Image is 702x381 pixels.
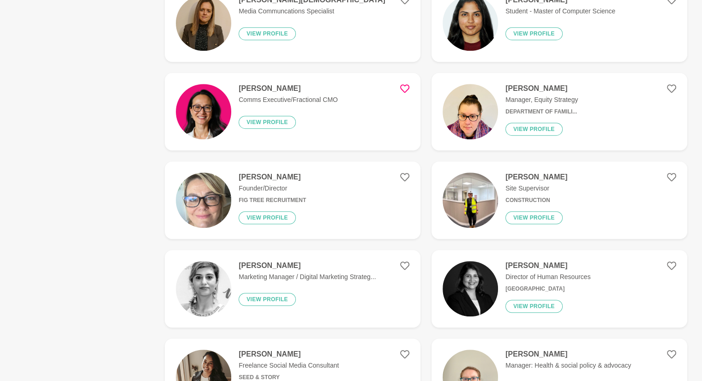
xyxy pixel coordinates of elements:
p: Media Communcations Specialist [239,6,385,16]
h4: [PERSON_NAME] [239,261,376,270]
p: Freelance Social Media Consultant [239,361,339,370]
h4: [PERSON_NAME] [239,350,339,359]
h4: [PERSON_NAME] [505,173,567,182]
img: 7b3cc0223a87537c3b4a72f10851001fa923f5a8-1573x2559.jpg [443,84,498,139]
button: View profile [505,27,563,40]
h4: [PERSON_NAME] [505,84,578,93]
p: Comms Executive/Fractional CMO [239,95,338,105]
img: 3d286c32cee312792e8fce0c17363b2ed4478b67-1080x1080.png [176,84,231,139]
p: Manager: Health & social policy & advocacy [505,361,631,370]
button: View profile [505,211,563,224]
h4: [PERSON_NAME] [505,350,631,359]
a: [PERSON_NAME]Founder/DirectorFig Tree RecruitmentView profile [165,161,420,239]
p: Site Supervisor [505,184,567,193]
p: Marketing Manager / Digital Marketing Strateg... [239,272,376,282]
p: Student - Master of Computer Science [505,6,615,16]
h6: [GEOGRAPHIC_DATA] [505,286,590,292]
p: Founder/Director [239,184,306,193]
button: View profile [505,123,563,136]
a: [PERSON_NAME]Manager, Equity StrategyDepartment of Famili...View profile [432,73,687,150]
button: View profile [239,293,296,306]
a: [PERSON_NAME]Director of Human Resources[GEOGRAPHIC_DATA]View profile [432,250,687,327]
h6: Fig Tree Recruitment [239,197,306,204]
a: [PERSON_NAME]Site SupervisorConstructionView profile [432,161,687,239]
img: 8275b69c5e878cd6dd4933b691afbf0de9073a61-764x1037.jpg [176,173,231,228]
button: View profile [505,300,563,313]
p: Director of Human Resources [505,272,590,282]
button: View profile [239,211,296,224]
button: View profile [239,27,296,40]
img: f7dfc961542e0a591845e344f328980c61389bb0-501x501.jpg [443,261,498,316]
p: Manager, Equity Strategy [505,95,578,105]
img: d4b34e1b5225b83baf293725a3552ac8a1e9e2a5-480x640.jpg [443,173,498,228]
a: [PERSON_NAME]Marketing Manager / Digital Marketing Strateg...View profile [165,250,420,327]
img: ad1eba198f2b12f377b6915769a47a45d05b5c6d-1165x1239.jpg [176,261,231,316]
h4: [PERSON_NAME] [505,261,590,270]
h6: Construction [505,197,567,204]
h4: [PERSON_NAME] [239,173,306,182]
h4: [PERSON_NAME] [239,84,338,93]
a: [PERSON_NAME]Comms Executive/Fractional CMOView profile [165,73,420,150]
button: View profile [239,116,296,129]
h6: Department of Famili... [505,108,578,115]
h6: Seed & Story [239,374,339,381]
